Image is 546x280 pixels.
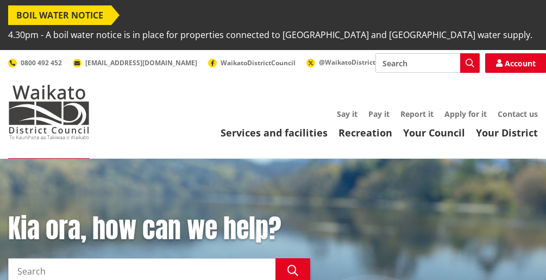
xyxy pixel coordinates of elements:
[400,109,434,119] a: Report it
[498,109,538,119] a: Contact us
[208,58,296,67] a: WaikatoDistrictCouncil
[319,58,375,67] span: @WaikatoDistrict
[85,58,197,67] span: [EMAIL_ADDRESS][DOMAIN_NAME]
[476,126,538,139] a: Your District
[306,58,375,67] a: @WaikatoDistrict
[338,126,392,139] a: Recreation
[403,126,465,139] a: Your Council
[8,5,111,25] span: BOIL WATER NOTICE
[8,213,310,245] h1: Kia ora, how can we help?
[8,85,90,139] img: Waikato District Council - Te Kaunihera aa Takiwaa o Waikato
[337,109,357,119] a: Say it
[8,58,62,67] a: 0800 492 452
[221,58,296,67] span: WaikatoDistrictCouncil
[375,53,480,73] input: Search input
[221,126,328,139] a: Services and facilities
[444,109,487,119] a: Apply for it
[21,58,62,67] span: 0800 492 452
[73,58,197,67] a: [EMAIL_ADDRESS][DOMAIN_NAME]
[8,25,532,45] span: 4.30pm - A boil water notice is in place for properties connected to [GEOGRAPHIC_DATA] and [GEOGR...
[368,109,390,119] a: Pay it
